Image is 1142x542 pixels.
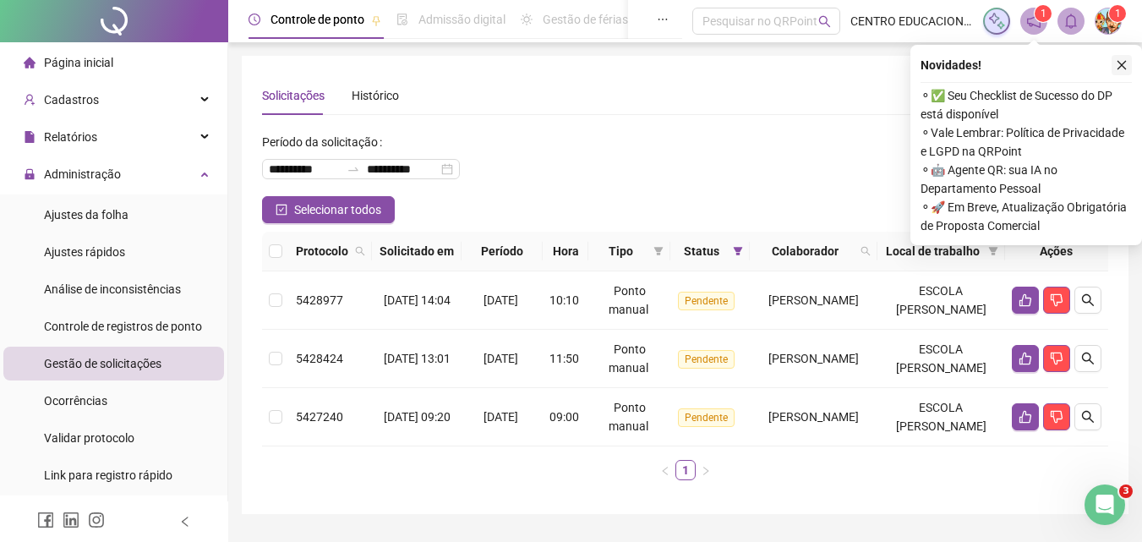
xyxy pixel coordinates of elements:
span: search [355,246,365,256]
span: Pendente [678,350,735,369]
li: Próxima página [696,460,716,480]
span: 5427240 [296,410,343,424]
th: Solicitado em [372,232,462,271]
span: filter [653,246,664,256]
span: Administração [44,167,121,181]
span: ⚬ 🤖 Agente QR: sua IA no Departamento Pessoal [921,161,1132,198]
span: Gestão de férias [543,13,628,26]
a: 1 [676,461,695,479]
span: Análise de inconsistências [44,282,181,296]
span: filter [985,238,1002,264]
span: Pendente [678,408,735,427]
label: Período da solicitação [262,129,389,156]
span: Cadastros [44,93,99,107]
span: ⚬ Vale Lembrar: Política de Privacidade e LGPD na QRPoint [921,123,1132,161]
span: [DATE] 09:20 [384,410,451,424]
span: Local de trabalho [884,242,981,260]
span: filter [729,238,746,264]
span: CENTRO EDUCACIONAL [PERSON_NAME] DE B [850,12,973,30]
span: like [1019,410,1032,424]
li: 1 [675,460,696,480]
span: Gestão de solicitações [44,357,161,370]
span: 3 [1119,485,1133,498]
iframe: Intercom live chat [1085,485,1125,525]
span: 11:50 [549,352,579,365]
span: [PERSON_NAME] [768,410,859,424]
span: dislike [1050,352,1063,365]
span: search [857,238,874,264]
button: Selecionar todos [262,196,395,223]
span: dislike [1050,293,1063,307]
span: ellipsis [657,14,669,25]
span: filter [650,238,667,264]
span: Ponto manual [609,401,648,433]
span: notification [1026,14,1041,29]
span: to [347,162,360,176]
span: [PERSON_NAME] [768,293,859,307]
span: pushpin [371,15,381,25]
span: Link para registro rápido [44,468,172,482]
span: [DATE] 13:01 [384,352,451,365]
span: swap-right [347,162,360,176]
span: Tipo [595,242,646,260]
div: Ações [1012,242,1101,260]
span: search [352,238,369,264]
span: file [24,131,36,143]
span: search [861,246,871,256]
span: like [1019,352,1032,365]
span: 5428977 [296,293,343,307]
span: user-add [24,94,36,106]
span: instagram [88,512,105,528]
span: Ajustes rápidos [44,245,125,259]
li: Página anterior [655,460,675,480]
span: ⚬ ✅ Seu Checklist de Sucesso do DP está disponível [921,86,1132,123]
span: linkedin [63,512,79,528]
div: Solicitações [262,86,325,105]
span: check-square [276,204,287,216]
span: 1 [1115,8,1121,19]
span: Página inicial [44,56,113,69]
button: left [655,460,675,480]
span: Controle de registros de ponto [44,320,202,333]
span: ⚬ 🚀 Em Breve, Atualização Obrigatória de Proposta Comercial [921,198,1132,235]
span: Admissão digital [418,13,505,26]
span: Protocolo [296,242,348,260]
span: [DATE] [484,293,518,307]
span: left [179,516,191,528]
span: [PERSON_NAME] [768,352,859,365]
sup: 1 [1035,5,1052,22]
span: 09:00 [549,410,579,424]
div: Histórico [352,86,399,105]
span: clock-circle [249,14,260,25]
span: Novidades ! [921,56,981,74]
span: search [1081,293,1095,307]
td: ESCOLA [PERSON_NAME] [877,330,1005,388]
span: Controle de ponto [270,13,364,26]
span: Ajustes da folha [44,208,128,222]
span: 5428424 [296,352,343,365]
span: sun [521,14,533,25]
th: Hora [543,232,588,271]
span: left [660,466,670,476]
span: [DATE] 14:04 [384,293,451,307]
span: Status [677,242,726,260]
span: file-done [396,14,408,25]
span: [DATE] [484,410,518,424]
span: like [1019,293,1032,307]
span: facebook [37,512,54,528]
span: home [24,57,36,68]
span: search [818,15,831,28]
th: Período [462,232,543,271]
span: right [701,466,711,476]
span: Pendente [678,292,735,310]
span: bell [1063,14,1079,29]
span: Validar protocolo [44,431,134,445]
span: 10:10 [549,293,579,307]
img: sparkle-icon.fc2bf0ac1784a2077858766a79e2daf3.svg [987,12,1006,30]
img: 36163 [1096,8,1121,34]
button: right [696,460,716,480]
span: Ponto manual [609,342,648,375]
span: [DATE] [484,352,518,365]
span: filter [988,246,998,256]
span: search [1081,352,1095,365]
